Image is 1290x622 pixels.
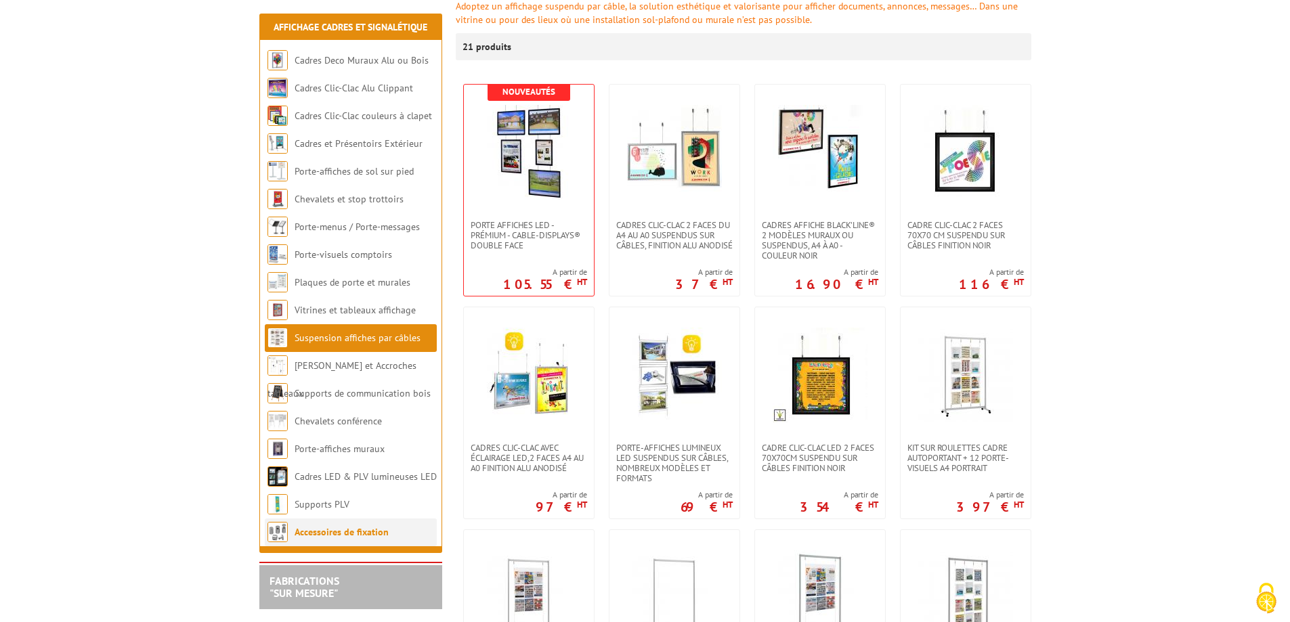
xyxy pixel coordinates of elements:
sup: HT [868,499,878,510]
a: Cadres LED & PLV lumineuses LED [295,470,437,483]
a: Vitrines et tableaux affichage [295,304,416,316]
img: Cadres Clic-Clac Alu Clippant [267,78,288,98]
a: Cadres Clic-Clac 2 faces du A4 au A0 suspendus sur câbles, finition alu anodisé [609,220,739,250]
img: Cadre Clic-Clac 2 faces 70x70 cm suspendu sur câbles finition noir [918,105,1013,200]
img: Chevalets conférence [267,411,288,431]
img: Porte-affiches de sol sur pied [267,161,288,181]
a: Supports de communication bois [295,387,431,399]
a: Cadre Clic-Clac 2 faces 70x70 cm suspendu sur câbles finition noir [901,220,1031,250]
img: Cadres Deco Muraux Alu ou Bois [267,50,288,70]
sup: HT [723,499,733,510]
a: [PERSON_NAME] et Accroches tableaux [267,359,416,399]
p: 105.55 € [503,280,587,288]
span: A partir de [503,267,587,277]
img: Plaques de porte et murales [267,272,288,292]
a: Porte-visuels comptoirs [295,248,392,261]
a: Cadres Clic-Clac couleurs à clapet [295,110,432,122]
a: Cadres clic-clac avec éclairage LED,2 Faces A4 au A0 finition Alu Anodisé [464,443,594,473]
span: Cadre Clic-Clac 2 faces 70x70 cm suspendu sur câbles finition noir [907,220,1024,250]
span: Porte Affiches LED - Prémium - Cable-Displays® Double face [471,220,587,250]
sup: HT [868,276,878,288]
span: Cadre Clic-Clac LED 2 faces 70x70cm suspendu sur câbles finition noir [762,443,878,473]
sup: HT [577,499,587,510]
p: 21 produits [463,33,513,60]
p: 97 € [536,503,587,511]
img: Porte-affiches lumineux LED suspendus sur câbles, nombreux modèles et formats [627,328,722,422]
a: Cadre Clic-Clac LED 2 faces 70x70cm suspendu sur câbles finition noir [755,443,885,473]
img: Cadres clic-clac avec éclairage LED,2 Faces A4 au A0 finition Alu Anodisé [481,328,576,422]
img: Porte-menus / Porte-messages [267,217,288,237]
a: Porte-menus / Porte-messages [295,221,420,233]
a: Affichage Cadres et Signalétique [274,21,427,33]
a: Chevalets et stop trottoirs [295,193,404,205]
img: Cadre Clic-Clac LED 2 faces 70x70cm suspendu sur câbles finition noir [773,328,867,422]
sup: HT [1014,276,1024,288]
span: A partir de [795,267,878,277]
img: Cimaises et Accroches tableaux [267,355,288,376]
img: Kit sur roulettes cadre autoportant + 12 porte-visuels A4 Portrait [918,328,1013,422]
img: Chevalets et stop trottoirs [267,189,288,209]
a: Accessoires de fixation [295,526,389,538]
img: Cadres LED & PLV lumineuses LED [267,466,288,487]
img: Accessoires de fixation [267,522,288,542]
a: Plaques de porte et murales [295,276,410,288]
a: Porte-affiches lumineux LED suspendus sur câbles, nombreux modèles et formats [609,443,739,483]
img: Cadres et Présentoirs Extérieur [267,133,288,154]
a: Cadres Deco Muraux Alu ou Bois [295,54,429,66]
img: Porte-visuels comptoirs [267,244,288,265]
img: Cadres Clic-Clac 2 faces du A4 au A0 suspendus sur câbles, finition alu anodisé [627,105,722,200]
b: Nouveautés [502,86,555,97]
img: Cookies (fenêtre modale) [1249,581,1283,615]
span: Porte-affiches lumineux LED suspendus sur câbles, nombreux modèles et formats [616,443,733,483]
span: Cadres clic-clac avec éclairage LED,2 Faces A4 au A0 finition Alu Anodisé [471,443,587,473]
a: Chevalets conférence [295,415,382,427]
a: Cadres et Présentoirs Extérieur [295,137,423,150]
span: A partir de [675,267,733,277]
p: 354 € [800,503,878,511]
p: 69 € [681,503,733,511]
a: Supports PLV [295,498,349,510]
img: Cadres affiche Black’Line® 2 modèles muraux ou suspendus, A4 à A0 - couleur noir [773,105,867,200]
span: Cadres Clic-Clac 2 faces du A4 au A0 suspendus sur câbles, finition alu anodisé [616,220,733,250]
a: Suspension affiches par câbles [295,332,421,344]
span: A partir de [956,489,1024,500]
span: A partir de [536,489,587,500]
span: Kit sur roulettes cadre autoportant + 12 porte-visuels A4 Portrait [907,443,1024,473]
p: 397 € [956,503,1024,511]
a: FABRICATIONS"Sur Mesure" [270,574,339,600]
img: Porte-affiches muraux [267,439,288,459]
sup: HT [1014,499,1024,510]
sup: HT [723,276,733,288]
p: 16.90 € [795,280,878,288]
sup: HT [577,276,587,288]
p: 116 € [959,280,1024,288]
span: A partir de [800,489,878,500]
a: Kit sur roulettes cadre autoportant + 12 porte-visuels A4 Portrait [901,443,1031,473]
img: Porte Affiches LED - Prémium - Cable-Displays® Double face [481,105,576,200]
span: A partir de [959,267,1024,277]
a: Porte Affiches LED - Prémium - Cable-Displays® Double face [464,220,594,250]
span: A partir de [681,489,733,500]
a: Porte-affiches muraux [295,443,385,455]
a: Cadres Clic-Clac Alu Clippant [295,82,413,94]
span: Cadres affiche Black’Line® 2 modèles muraux ou suspendus, A4 à A0 - couleur noir [762,220,878,261]
img: Vitrines et tableaux affichage [267,300,288,320]
button: Cookies (fenêtre modale) [1243,576,1290,622]
img: Cadres Clic-Clac couleurs à clapet [267,106,288,126]
p: 37 € [675,280,733,288]
img: Supports PLV [267,494,288,514]
img: Suspension affiches par câbles [267,328,288,348]
a: Porte-affiches de sol sur pied [295,165,414,177]
a: Cadres affiche Black’Line® 2 modèles muraux ou suspendus, A4 à A0 - couleur noir [755,220,885,261]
